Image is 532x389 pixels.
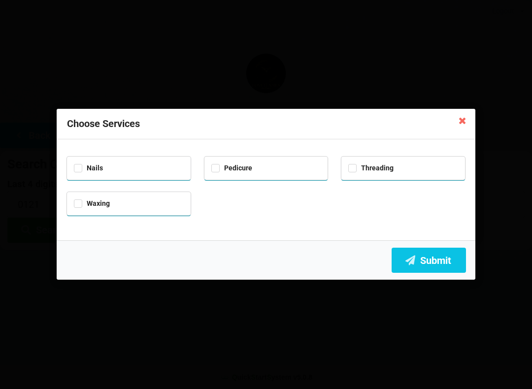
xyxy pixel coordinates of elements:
[57,109,475,139] div: Choose Services
[392,248,466,273] button: Submit
[348,164,394,172] label: Threading
[74,164,103,172] label: Nails
[74,199,110,208] label: Waxing
[211,164,252,172] label: Pedicure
